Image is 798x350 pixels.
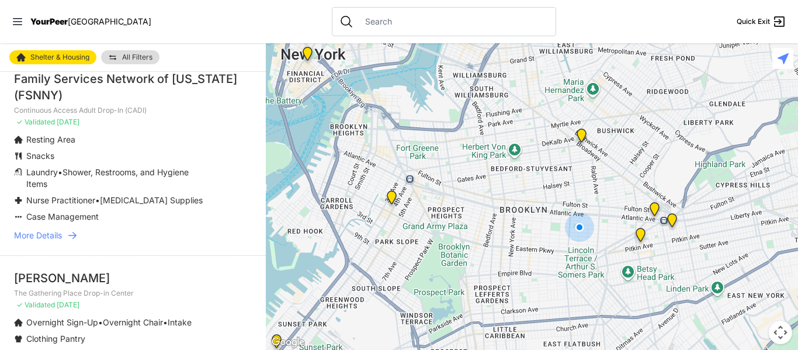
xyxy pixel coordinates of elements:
a: Shelter & Housing [9,50,96,64]
input: Search [358,16,549,27]
span: YourPeer [30,16,68,26]
span: • [95,195,100,205]
div: Family Services Network of [US_STATE] (FSNNY) [14,71,252,103]
div: HELP Women's Shelter and Intake Center [660,209,684,237]
span: ✓ Validated [16,117,55,126]
span: Case Management [26,212,99,221]
div: Continuous Access Adult Drop-In (CADI) [629,223,653,251]
p: The Gathering Place Drop-in Center [14,289,252,298]
span: Quick Exit [737,17,770,26]
span: Laundry [26,167,58,177]
span: [MEDICAL_DATA] Supplies [100,195,203,205]
div: You are here! [560,208,599,247]
a: Open this area in Google Maps (opens a new window) [269,335,307,350]
span: Overnight Sign-Up [26,317,98,327]
span: Shower, Restrooms, and Hygiene Items [26,167,189,189]
a: YourPeer[GEOGRAPHIC_DATA] [30,18,151,25]
button: Map camera controls [769,321,792,344]
span: [DATE] [57,300,79,309]
span: Intake [168,317,192,327]
span: [GEOGRAPHIC_DATA] [68,16,151,26]
span: Overnight Chair [103,317,163,327]
span: Clothing Pantry [26,334,85,344]
span: • [58,167,63,177]
div: [PERSON_NAME] [14,270,252,286]
span: Resting Area [26,134,75,144]
span: Snacks [26,151,54,161]
span: Shelter & Housing [30,54,89,61]
span: • [98,317,103,327]
p: Continuous Access Adult Drop-In (CADI) [14,106,252,115]
img: Google [269,335,307,350]
span: • [163,317,168,327]
a: All Filters [101,50,159,64]
span: [DATE] [57,117,79,126]
a: More Details [14,230,252,241]
span: All Filters [122,54,152,61]
a: Quick Exit [737,15,786,29]
div: The Gathering Place Drop-in Center [643,197,667,226]
div: Main Office [296,42,320,70]
span: More Details [14,230,62,241]
span: ✓ Validated [16,300,55,309]
div: Headquarters [570,124,594,152]
span: Nurse Practitioner [26,195,95,205]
